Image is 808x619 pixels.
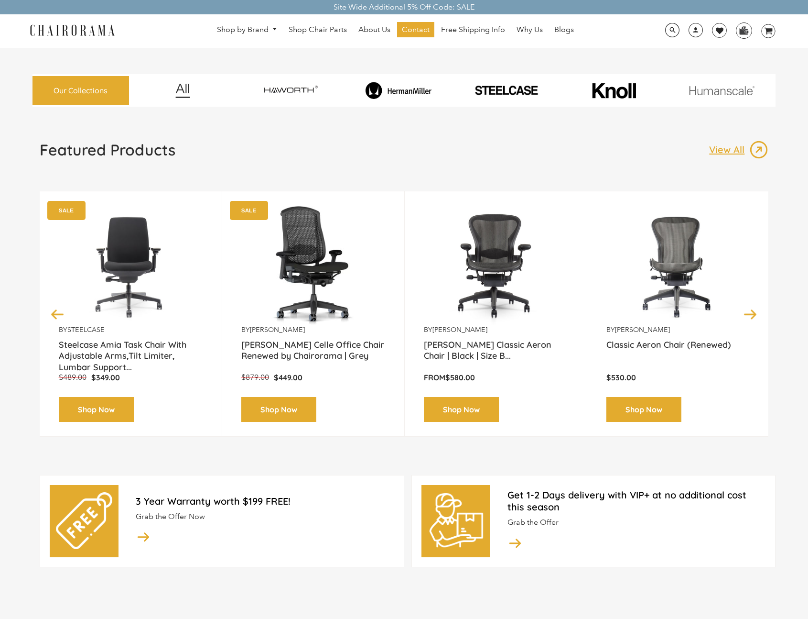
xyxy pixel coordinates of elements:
a: Steelcase [67,325,105,334]
span: $489.00 [59,373,86,382]
span: $879.00 [241,373,269,382]
a: About Us [354,22,395,37]
a: Shop by Brand [212,22,282,37]
a: Free Shipping Info [436,22,510,37]
img: image_13.png [749,140,768,159]
a: Steelcase Amia Task Chair With Adjustable Arms,Tilt Limiter, Lumbar Support... [59,339,203,363]
a: Shop Chair Parts [284,22,352,37]
span: $349.00 [91,373,120,382]
button: Next [742,306,759,322]
a: Featured Products [40,140,175,167]
img: image_8_173eb7e0-7579-41b4-bc8e-4ba0b8ba93e8.png [346,82,451,99]
p: by [241,325,385,334]
img: PHOTO-2024-07-09-00-53-10-removebg-preview.png [454,84,559,96]
a: Herman Miller Celle Office Chair Renewed by Chairorama | Grey - chairorama Herman Miller Celle Of... [241,206,385,325]
span: Shop Chair Parts [289,25,347,35]
img: image_10_1.png [571,82,657,99]
img: image_11.png [670,86,774,96]
a: Shop Now [424,397,499,422]
a: [PERSON_NAME] [250,325,305,334]
span: Blogs [554,25,574,35]
h1: Featured Products [40,140,175,159]
img: Herman Miller Celle Office Chair Renewed by Chairorama | Grey - chairorama [241,206,385,325]
p: From [424,373,568,383]
p: by [606,325,750,334]
span: $530.00 [606,373,636,382]
img: free.png [56,492,113,549]
a: [PERSON_NAME] [432,325,487,334]
img: WhatsApp_Image_2024-07-12_at_16.23.01.webp [736,23,751,37]
span: Contact [402,25,430,35]
a: [PERSON_NAME] [615,325,670,334]
a: [PERSON_NAME] Celle Office Chair Renewed by Chairorama | Grey [241,339,385,363]
a: Our Collections [32,76,129,105]
p: View All [709,144,749,156]
a: Shop Now [59,397,134,422]
a: Blogs [549,22,579,37]
p: Grab the Offer [507,518,766,528]
span: Why Us [517,25,543,35]
img: image_7_14f0750b-d084-457f-979a-a1ab9f6582c4.png [238,79,343,102]
h2: Get 1-2 Days delivery with VIP+ at no additional cost this season [507,489,766,513]
span: About Us [358,25,390,35]
img: chairorama [24,23,120,40]
span: $449.00 [274,373,302,382]
img: Classic Aeron Chair (Renewed) - chairorama [606,206,750,325]
a: View All [709,140,768,159]
img: delivery-man.png [428,492,485,549]
p: by [59,325,203,334]
a: Shop Now [241,397,316,422]
text: SALE [59,207,74,213]
a: Herman Miller Classic Aeron Chair | Black | Size B (Renewed) - chairorama Herman Miller Classic A... [424,206,568,325]
a: Amia Chair by chairorama.com Renewed Amia Chair chairorama.com [59,206,203,325]
p: Grab the Offer Now [136,512,394,522]
a: Classic Aeron Chair (Renewed) [606,339,750,363]
img: image_12.png [156,83,209,98]
span: Free Shipping Info [441,25,505,35]
img: image_14.png [507,535,523,551]
nav: DesktopNavigation [161,22,630,40]
img: Amia Chair by chairorama.com [59,206,203,325]
img: image_14.png [136,529,151,544]
a: Contact [397,22,434,37]
text: SALE [241,207,256,213]
p: by [424,325,568,334]
button: Previous [49,306,66,322]
a: Shop Now [606,397,681,422]
a: Classic Aeron Chair (Renewed) - chairorama Classic Aeron Chair (Renewed) - chairorama [606,206,750,325]
img: Herman Miller Classic Aeron Chair | Black | Size B (Renewed) - chairorama [424,206,568,325]
h2: 3 Year Warranty worth $199 FREE! [136,495,394,507]
span: $580.00 [445,373,475,382]
a: Why Us [512,22,548,37]
a: [PERSON_NAME] Classic Aeron Chair | Black | Size B... [424,339,568,363]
